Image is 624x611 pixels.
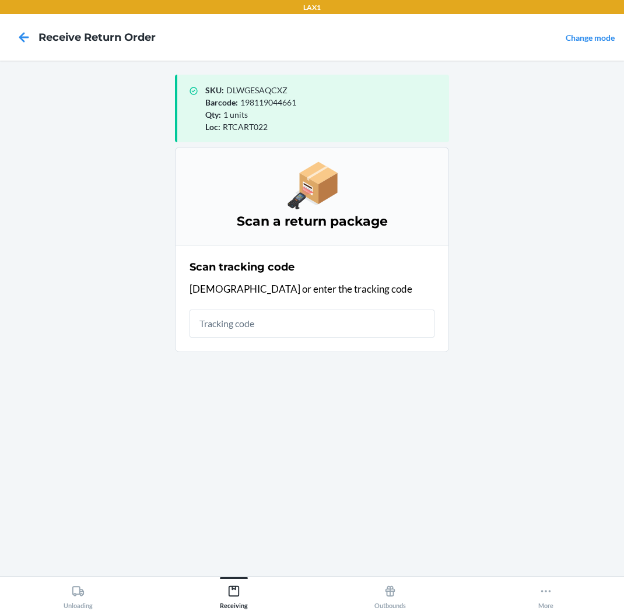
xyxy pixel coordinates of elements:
[223,122,268,132] span: RTCART022
[190,259,295,275] h2: Scan tracking code
[566,33,615,43] a: Change mode
[303,2,321,13] p: LAX1
[205,85,224,95] span: SKU :
[190,310,434,338] input: Tracking code
[538,580,553,609] div: More
[190,212,434,231] h3: Scan a return package
[64,580,93,609] div: Unloading
[240,97,296,107] span: 198119044661
[312,577,468,609] button: Outbounds
[205,122,220,132] span: Loc :
[156,577,313,609] button: Receiving
[374,580,406,609] div: Outbounds
[190,282,434,297] p: [DEMOGRAPHIC_DATA] or enter the tracking code
[226,85,288,95] span: DLWGESAQCXZ
[205,110,221,120] span: Qty :
[38,30,156,45] h4: Receive Return Order
[220,580,248,609] div: Receiving
[205,97,238,107] span: Barcode :
[223,110,248,120] span: 1 units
